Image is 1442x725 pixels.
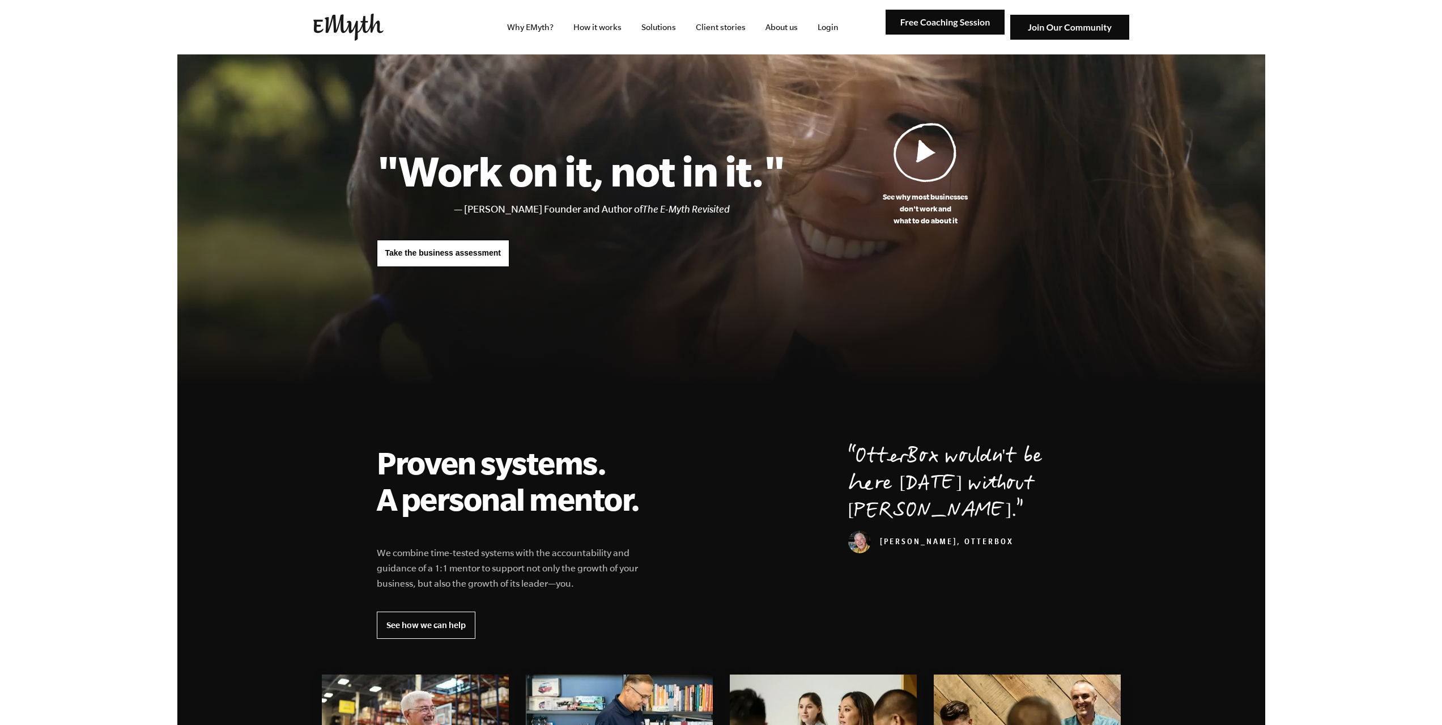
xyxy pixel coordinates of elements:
img: EMyth [313,14,384,41]
img: Play Video [894,122,957,182]
img: Join Our Community [1010,15,1129,40]
h1: "Work on it, not in it." [377,146,785,196]
cite: [PERSON_NAME], OtterBox [848,539,1014,548]
h2: Proven systems. A personal mentor. [377,444,653,517]
span: Take the business assessment [385,248,501,257]
li: [PERSON_NAME] Founder and Author of [464,201,785,218]
iframe: Chat Widget [1385,671,1442,725]
p: OtterBox wouldn't be here [DATE] without [PERSON_NAME]. [848,444,1066,526]
a: See why most businessesdon't work andwhat to do about it [785,122,1066,227]
i: The E-Myth Revisited [643,203,730,215]
img: Free Coaching Session [886,10,1005,35]
img: Curt Richardson, OtterBox [848,531,871,553]
a: See how we can help [377,612,475,639]
p: See why most businesses don't work and what to do about it [785,191,1066,227]
a: Take the business assessment [377,240,509,267]
p: We combine time-tested systems with the accountability and guidance of a 1:1 mentor to support no... [377,545,653,591]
